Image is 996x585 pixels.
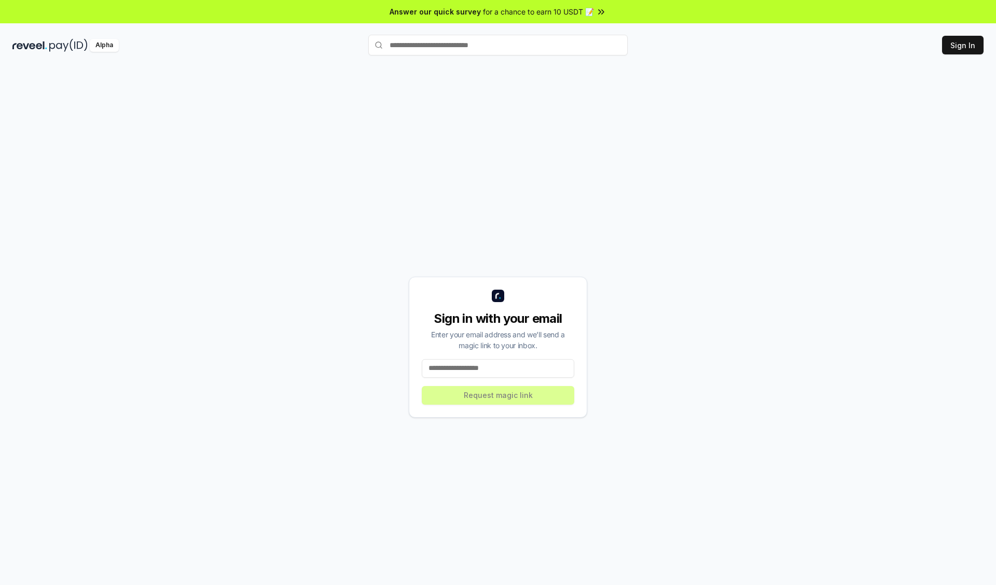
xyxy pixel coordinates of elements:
span: Answer our quick survey [390,6,481,17]
span: for a chance to earn 10 USDT 📝 [483,6,594,17]
div: Sign in with your email [422,310,574,327]
img: logo_small [492,290,504,302]
img: reveel_dark [12,39,47,52]
img: pay_id [49,39,88,52]
div: Alpha [90,39,119,52]
button: Sign In [942,36,984,54]
div: Enter your email address and we’ll send a magic link to your inbox. [422,329,574,351]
